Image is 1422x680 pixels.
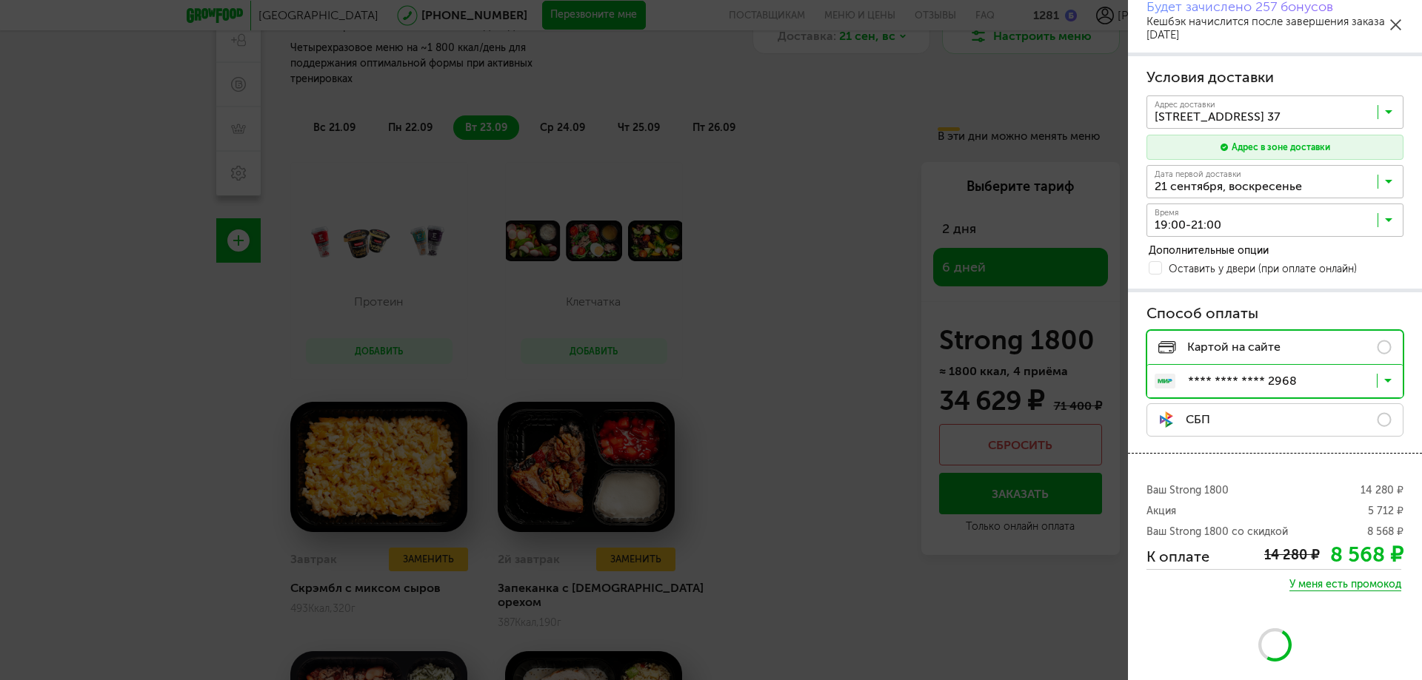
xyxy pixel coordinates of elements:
[1264,548,1319,564] div: 14 280 ₽
[1289,578,1401,591] span: У меня есть промокод
[1146,504,1176,519] span: Акция
[1155,170,1241,178] span: Дата первой доставки
[1158,411,1175,428] img: sbp-pay.a0b1cb1.svg
[1149,244,1403,257] div: Дополнительные опции
[1367,525,1403,539] span: 8 568 ₽
[1361,483,1403,498] span: 14 280 ₽
[1368,504,1403,519] span: 5 712 ₽
[1158,411,1210,428] span: СБП
[1146,549,1209,564] h3: К оплате
[1232,141,1330,154] div: Адрес в зоне доставки
[1169,264,1357,275] span: Оставить у двери (при оплате онлайн)
[1146,525,1288,539] span: Ваш Strong 1800 со скидкой
[1146,67,1403,88] h3: Условия доставки
[1158,340,1281,354] span: Картой на сайте
[1146,483,1229,498] span: Ваш Strong 1800
[1330,545,1403,564] div: 8 568 ₽
[1155,209,1178,217] span: Время
[1146,303,1403,324] h3: Способ оплаты
[1155,101,1215,109] span: Адрес доставки
[1146,15,1403,41] div: Кешбэк начислится после завершения заказа [DATE]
